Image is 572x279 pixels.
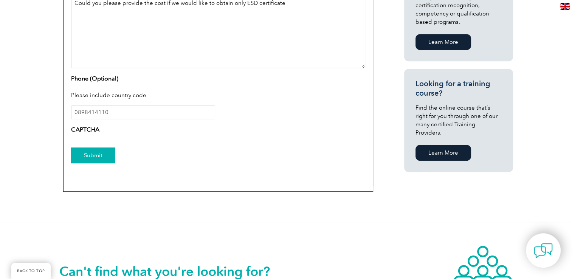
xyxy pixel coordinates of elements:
a: BACK TO TOP [11,263,51,279]
input: Submit [71,147,115,163]
label: Phone (Optional) [71,74,118,83]
h3: Looking for a training course? [415,79,502,98]
a: Learn More [415,145,471,161]
div: Please include country code [71,86,365,106]
img: en [560,3,570,10]
img: contact-chat.png [534,241,553,260]
p: Find the online course that’s right for you through one of our many certified Training Providers. [415,104,502,137]
a: Learn More [415,34,471,50]
label: CAPTCHA [71,125,99,134]
h2: Can't find what you're looking for? [59,265,286,277]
